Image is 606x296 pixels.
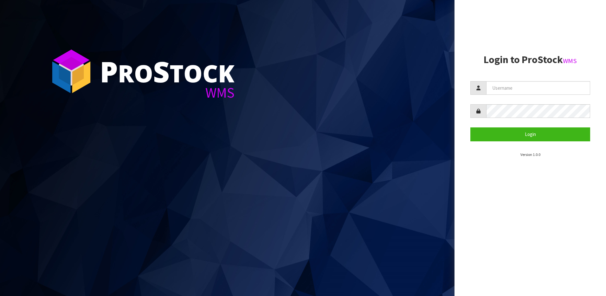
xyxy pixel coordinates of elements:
small: Version 1.0.0 [520,152,540,157]
button: Login [470,127,590,141]
div: WMS [100,86,235,100]
small: WMS [563,57,577,65]
span: P [100,52,118,91]
div: ro tock [100,57,235,86]
h2: Login to ProStock [470,54,590,65]
img: ProStock Cube [48,48,95,95]
span: S [153,52,170,91]
input: Username [486,81,590,95]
